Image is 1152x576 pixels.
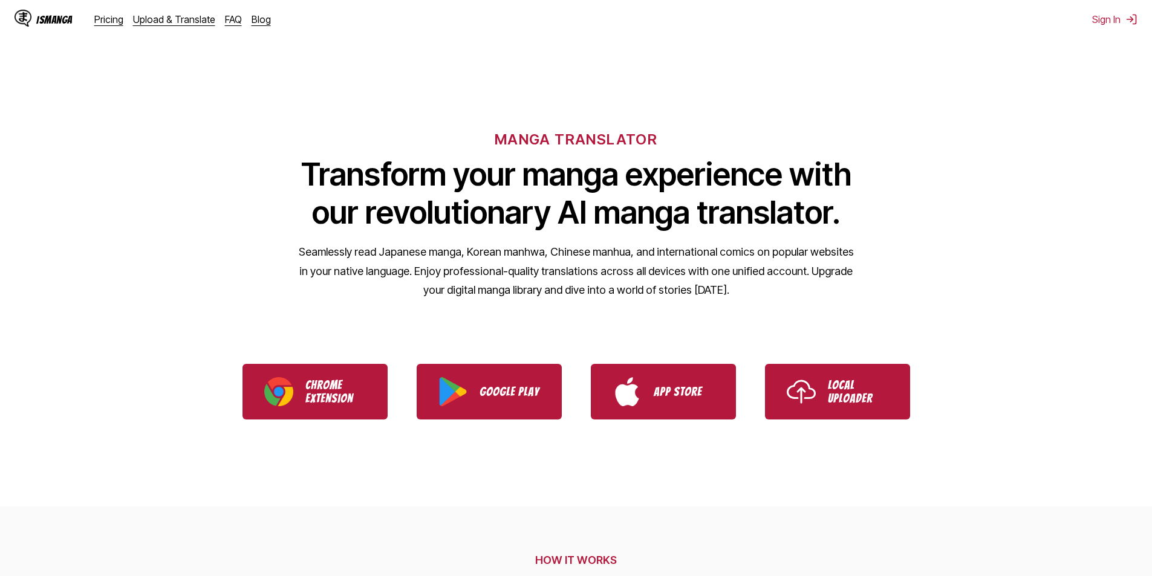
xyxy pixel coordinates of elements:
[787,377,816,406] img: Upload icon
[252,13,271,25] a: Blog
[1092,13,1137,25] button: Sign In
[480,385,540,398] p: Google Play
[298,155,854,231] h1: Transform your manga experience with our revolutionary AI manga translator.
[36,14,73,25] div: IsManga
[613,377,642,406] img: App Store logo
[225,13,242,25] a: FAQ
[213,554,940,566] h2: HOW IT WORKS
[828,378,888,405] p: Local Uploader
[15,10,31,27] img: IsManga Logo
[1125,13,1137,25] img: Sign out
[765,364,910,419] a: Use IsManga Local Uploader
[305,378,366,405] p: Chrome Extension
[417,364,562,419] a: Download IsManga from Google Play
[591,364,736,419] a: Download IsManga from App Store
[438,377,467,406] img: Google Play logo
[133,13,215,25] a: Upload & Translate
[15,10,94,29] a: IsManga LogoIsManga
[264,377,293,406] img: Chrome logo
[242,364,388,419] a: Download IsManga Chrome Extension
[94,13,123,25] a: Pricing
[495,131,657,148] h6: MANGA TRANSLATOR
[298,242,854,300] p: Seamlessly read Japanese manga, Korean manhwa, Chinese manhua, and international comics on popula...
[654,385,714,398] p: App Store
